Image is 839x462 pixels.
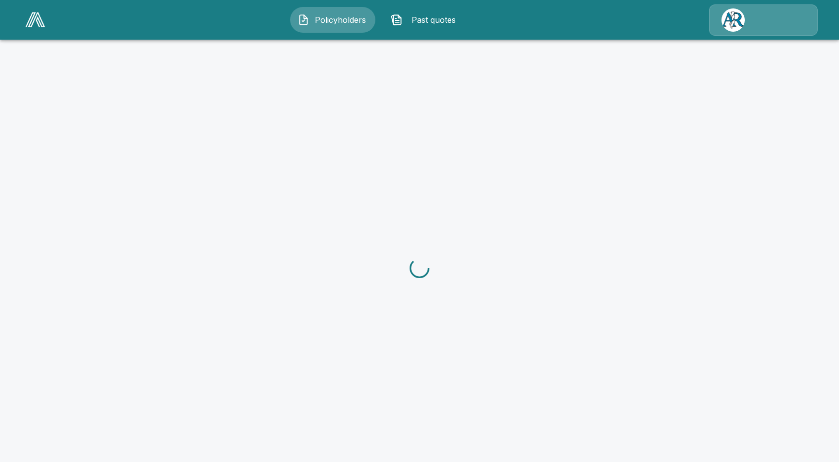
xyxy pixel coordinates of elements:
img: AA Logo [25,12,45,27]
img: Past quotes Icon [391,14,403,26]
button: Policyholders IconPolicyholders [290,7,375,33]
span: Policyholders [313,14,368,26]
button: Past quotes IconPast quotes [383,7,469,33]
img: Agency Icon [721,8,745,32]
a: Agency Icon [709,4,818,36]
img: Policyholders Icon [298,14,309,26]
span: Past quotes [407,14,461,26]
